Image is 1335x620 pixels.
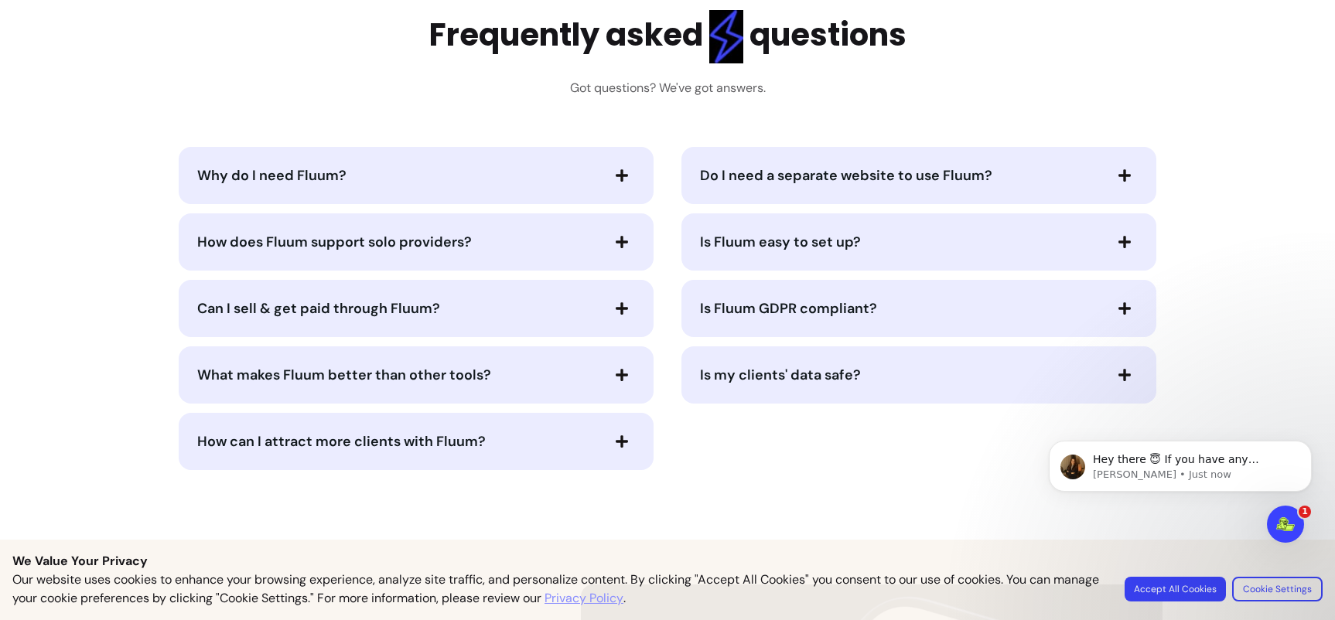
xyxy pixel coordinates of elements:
[429,10,907,63] h2: Frequently asked questions
[700,166,992,185] span: Do I need a separate website to use Fluum?
[570,79,766,97] h3: Got questions? We've got answers.
[700,366,861,384] span: Is my clients' data safe?
[1299,506,1311,518] span: 1
[700,229,1138,255] button: Is Fluum easy to set up?
[1267,506,1304,543] iframe: Intercom live chat
[197,233,472,251] span: How does Fluum support solo providers?
[700,299,877,318] span: Is Fluum GDPR compliant?
[12,571,1106,608] p: Our website uses cookies to enhance your browsing experience, analyze site traffic, and personali...
[197,229,635,255] button: How does Fluum support solo providers?
[197,432,486,451] span: How can I attract more clients with Fluum?
[12,552,1323,571] p: We Value Your Privacy
[197,162,635,189] button: Why do I need Fluum?
[197,299,440,318] span: Can I sell & get paid through Fluum?
[700,233,861,251] span: Is Fluum easy to set up?
[700,162,1138,189] button: Do I need a separate website to use Fluum?
[197,295,635,322] button: Can I sell & get paid through Fluum?
[1232,577,1323,601] button: Cookie Settings
[197,362,635,388] button: What makes Fluum better than other tools?
[197,428,635,455] button: How can I attract more clients with Fluum?
[545,589,623,608] a: Privacy Policy
[700,295,1138,322] button: Is Fluum GDPR compliant?
[197,366,491,384] span: What makes Fluum better than other tools?
[1026,408,1335,578] iframe: Intercom notifications message
[709,10,743,63] img: flashlight Blue
[197,166,347,185] span: Why do I need Fluum?
[1125,577,1226,601] button: Accept All Cookies
[700,362,1138,388] button: Is my clients' data safe?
